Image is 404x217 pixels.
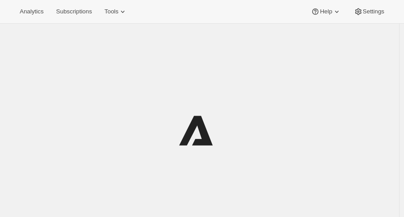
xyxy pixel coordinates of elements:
span: Help [320,8,332,15]
button: Help [305,5,346,18]
button: Subscriptions [51,5,97,18]
button: Tools [99,5,133,18]
button: Settings [348,5,390,18]
span: Subscriptions [56,8,92,15]
button: Analytics [14,5,49,18]
span: Analytics [20,8,43,15]
span: Tools [104,8,118,15]
span: Settings [363,8,384,15]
